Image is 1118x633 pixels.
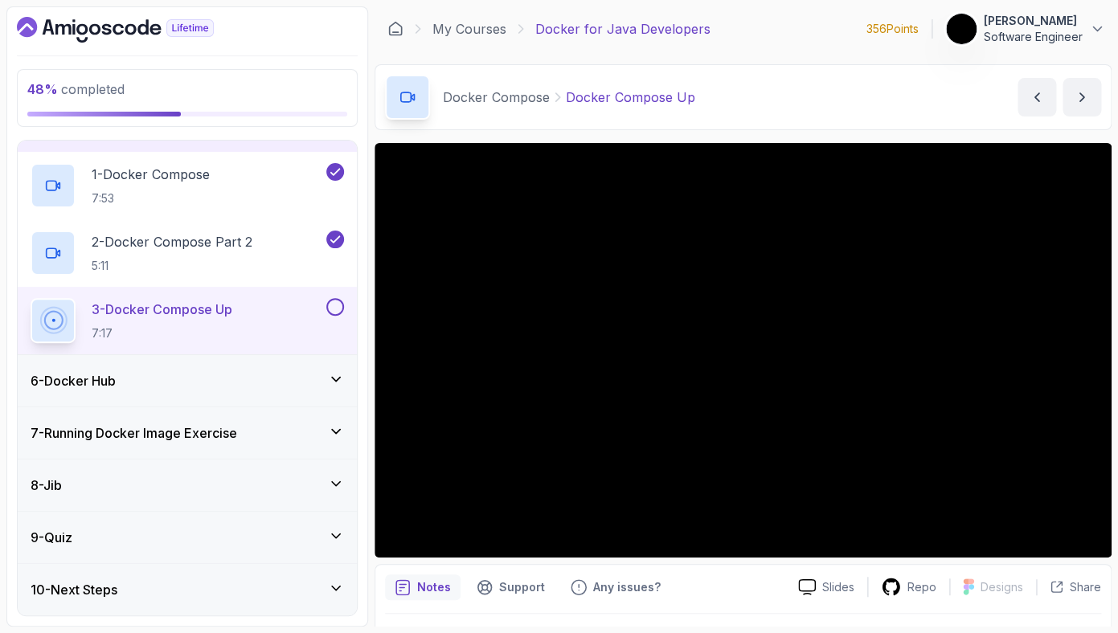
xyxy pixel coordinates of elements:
p: Software Engineer [984,29,1083,45]
button: user profile image[PERSON_NAME]Software Engineer [945,13,1105,45]
p: [PERSON_NAME] [984,13,1083,29]
p: 2 - Docker Compose Part 2 [92,232,252,251]
p: Any issues? [593,579,661,595]
button: Support button [467,574,555,600]
p: 1 - Docker Compose [92,165,210,184]
p: 7:53 [92,190,210,206]
button: 2-Docker Compose Part 25:11 [31,231,344,276]
span: completed [27,81,125,97]
button: 6-Docker Hub [18,355,357,406]
p: Repo [907,579,936,595]
h3: 9 - Quiz [31,528,72,547]
a: Dashboard [17,17,251,43]
button: 7-Running Docker Image Exercise [18,407,357,459]
p: Notes [417,579,451,595]
button: 3-Docker Compose Up7:17 [31,298,344,343]
h3: 6 - Docker Hub [31,371,116,390]
button: Feedback button [561,574,670,600]
iframe: 3 - Docker Compose Up [375,143,1112,557]
p: Share [1070,579,1101,595]
a: Repo [868,577,949,597]
button: 10-Next Steps [18,564,357,615]
a: Dashboard [387,21,403,37]
button: 8-Jib [18,459,357,511]
p: Designs [981,579,1023,595]
button: Share [1036,579,1101,595]
h3: 7 - Running Docker Image Exercise [31,423,237,443]
p: 7:17 [92,325,232,341]
p: Slides [822,579,854,595]
h3: 10 - Next Steps [31,580,117,599]
p: 5:11 [92,258,252,274]
button: previous content [1018,78,1056,116]
span: 48 % [27,81,58,97]
button: 1-Docker Compose7:53 [31,163,344,208]
button: 9-Quiz [18,512,357,563]
p: 356 Points [866,21,919,37]
p: Docker for Java Developers [535,19,711,39]
p: 3 - Docker Compose Up [92,300,232,319]
button: notes button [385,574,461,600]
button: next content [1063,78,1101,116]
a: Slides [785,578,867,595]
p: Docker Compose Up [566,88,695,107]
p: Docker Compose [443,88,550,107]
h3: 8 - Jib [31,476,62,495]
img: user profile image [946,14,977,44]
p: Support [499,579,545,595]
a: My Courses [432,19,506,39]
